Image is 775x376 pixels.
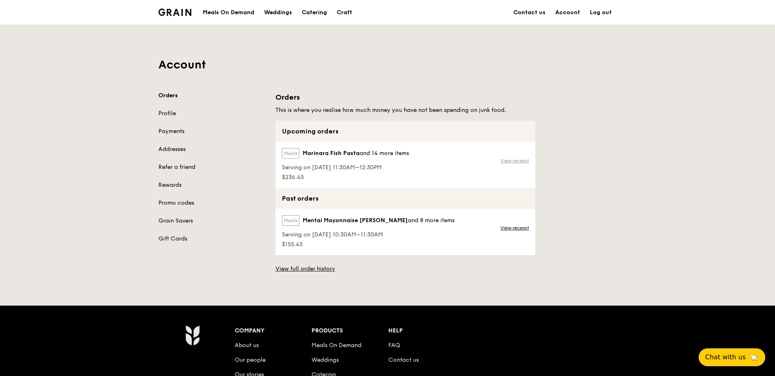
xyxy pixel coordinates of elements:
div: Products [312,325,388,337]
a: Catering [297,0,332,25]
h1: Account [158,57,617,72]
img: Grain [185,325,199,345]
div: Catering [302,0,327,25]
a: Weddings [312,356,339,363]
span: $236.45 [282,173,409,181]
a: View full order history [275,265,335,273]
a: Rewards [158,181,266,189]
h5: This is where you realise how much money you have not been spending on junk food. [275,106,535,114]
a: View receipt [500,225,529,231]
a: Promo codes [158,199,266,207]
span: Serving on [DATE] 10:30AM–11:30AM [282,231,455,239]
span: and 8 more items [408,217,455,224]
a: Account [550,0,585,25]
span: and 14 more items [359,150,409,157]
a: About us [235,342,259,349]
span: Mentai Mayonnaise [PERSON_NAME] [303,216,408,225]
a: Profile [158,109,266,118]
a: Refer a friend [158,163,266,171]
a: Orders [158,92,266,100]
a: Craft [332,0,357,25]
span: 🦙 [749,352,759,362]
span: Chat with us [705,352,746,362]
label: Meals [282,215,299,226]
h1: Orders [275,92,535,103]
a: Weddings [259,0,297,25]
span: Serving on [DATE] 11:30AM–12:30PM [282,164,409,172]
a: Contact us [388,356,419,363]
a: Log out [585,0,617,25]
div: Weddings [264,0,292,25]
div: Company [235,325,312,337]
span: $155.45 [282,240,455,249]
a: Grain Savers [158,217,266,225]
a: FAQ [388,342,400,349]
span: Marinara Fish Pasta [303,149,359,157]
div: Past orders [275,188,535,209]
label: Meals [282,148,299,159]
button: Chat with us🦙 [699,348,765,366]
div: Upcoming orders [275,121,535,142]
a: Meals On Demand [312,342,362,349]
a: Addresses [158,145,266,153]
a: View receipt [500,157,529,164]
div: Meals On Demand [203,0,254,25]
div: Craft [337,0,352,25]
a: Our people [235,356,266,363]
a: Payments [158,127,266,136]
img: Grain [158,9,191,16]
a: Gift Cards [158,235,266,243]
a: Contact us [509,0,550,25]
div: Help [388,325,465,337]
